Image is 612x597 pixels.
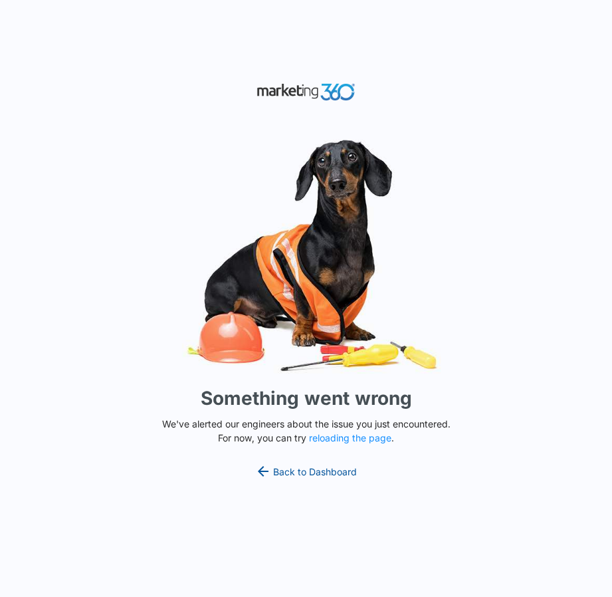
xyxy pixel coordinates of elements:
[309,433,391,443] button: reloading the page
[255,463,357,479] a: Back to Dashboard
[157,417,456,445] p: We've alerted our engineers about the issue you just encountered. For now, you can try .
[201,384,412,412] h1: Something went wrong
[107,132,506,380] img: Sad Dog
[256,80,356,104] img: Marketing 360 Logo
